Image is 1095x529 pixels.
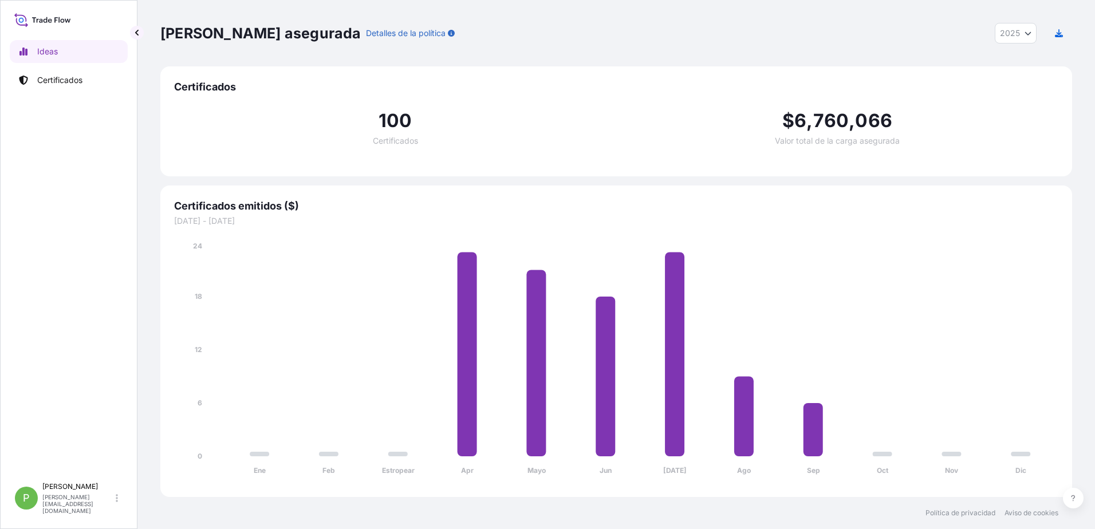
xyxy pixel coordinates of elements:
[10,69,128,92] a: Certificados
[775,137,900,145] span: Valor total de la carga asegurada
[461,466,474,475] tspan: Apr
[174,80,1058,94] span: Certificados
[254,466,266,475] tspan: Ene
[527,466,546,475] tspan: Mayo
[23,492,30,504] span: P
[195,345,202,354] tspan: 12
[806,112,813,130] span: ,
[174,199,1058,213] span: Certificados emitidos ($)
[382,466,415,475] tspan: Estropear
[174,215,1058,227] span: [DATE] - [DATE]
[193,242,202,250] tspan: 24
[37,46,58,57] p: Ideas
[373,137,418,145] span: Certificados
[366,27,446,39] p: Detalles de la política
[42,494,113,514] p: [PERSON_NAME][EMAIL_ADDRESS][DOMAIN_NAME]
[322,466,335,475] tspan: Feb
[1000,27,1020,39] span: 2025
[42,482,113,491] p: [PERSON_NAME]
[813,112,849,130] span: 760
[10,40,128,63] a: Ideas
[925,508,995,518] a: Política de privacidad
[379,112,412,130] span: 100
[995,23,1037,44] button: Selector de año
[855,112,892,130] span: 066
[1015,466,1026,475] tspan: Dic
[807,466,820,475] tspan: Sep
[1005,508,1058,518] a: Aviso de cookies
[945,466,959,475] tspan: Nov
[198,398,202,407] tspan: 6
[877,466,889,475] tspan: Oct
[195,292,202,301] tspan: 18
[37,74,82,86] p: Certificados
[663,466,687,475] tspan: [DATE]
[782,112,794,130] span: $
[198,452,202,460] tspan: 0
[160,24,361,42] p: [PERSON_NAME] asegurada
[737,466,751,475] tspan: Ago
[600,466,612,475] tspan: Jun
[849,112,855,130] span: ,
[794,112,806,130] span: 6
